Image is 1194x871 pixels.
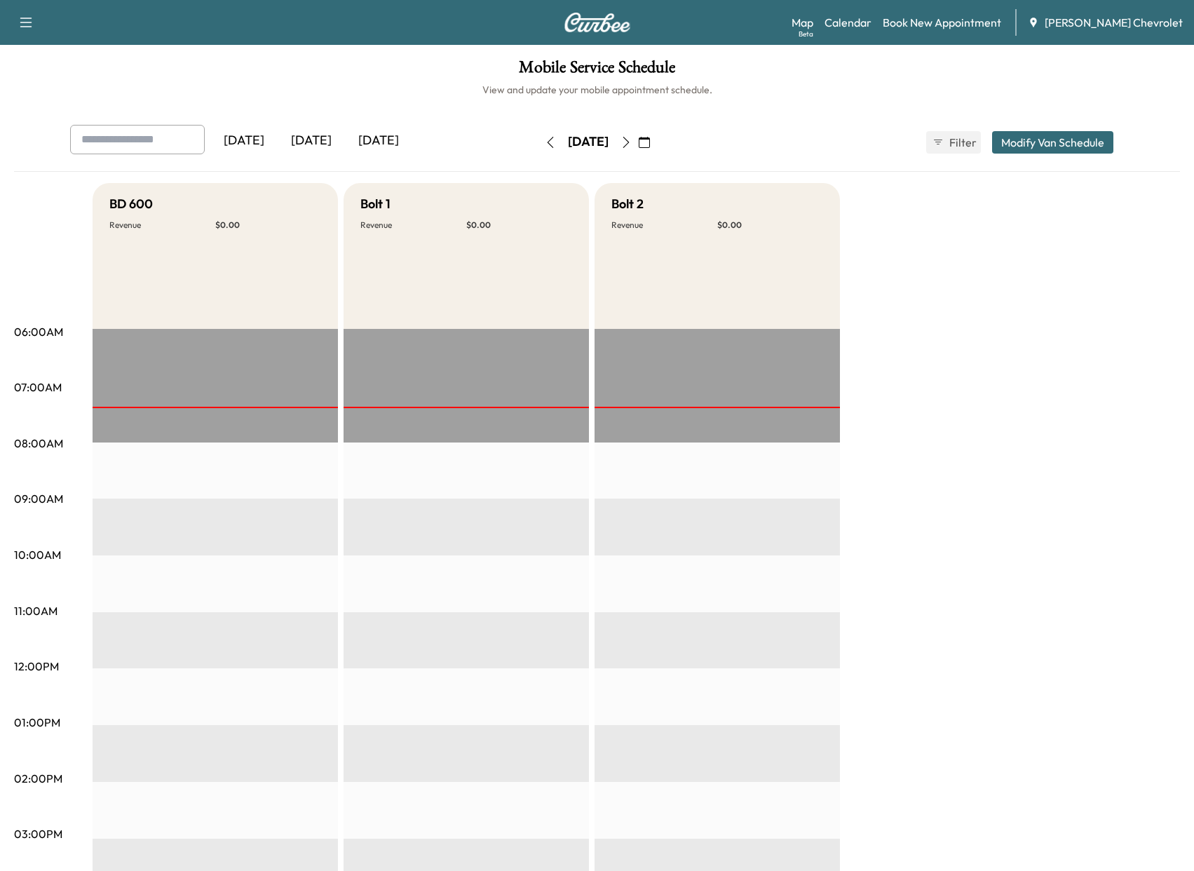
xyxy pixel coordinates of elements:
p: 10:00AM [14,546,61,563]
p: $ 0.00 [215,220,321,231]
div: [DATE] [278,125,345,157]
span: [PERSON_NAME] Chevrolet [1045,14,1183,31]
a: Calendar [825,14,871,31]
p: 12:00PM [14,658,59,675]
div: [DATE] [210,125,278,157]
div: Beta [799,29,813,39]
span: Filter [949,134,975,151]
a: Book New Appointment [883,14,1001,31]
p: 03:00PM [14,825,62,842]
p: Revenue [109,220,215,231]
button: Modify Van Schedule [992,131,1113,154]
p: 07:00AM [14,379,62,396]
h5: BD 600 [109,194,153,214]
p: 11:00AM [14,602,57,619]
h5: Bolt 1 [360,194,391,214]
h5: Bolt 2 [611,194,644,214]
p: Revenue [611,220,717,231]
p: $ 0.00 [466,220,572,231]
div: [DATE] [568,133,609,151]
p: Revenue [360,220,466,231]
h1: Mobile Service Schedule [14,59,1180,83]
p: 09:00AM [14,490,63,507]
p: 01:00PM [14,714,60,731]
p: 02:00PM [14,770,62,787]
p: 06:00AM [14,323,63,340]
a: MapBeta [792,14,813,31]
p: 08:00AM [14,435,63,452]
div: [DATE] [345,125,412,157]
button: Filter [926,131,981,154]
img: Curbee Logo [564,13,631,32]
h6: View and update your mobile appointment schedule. [14,83,1180,97]
p: $ 0.00 [717,220,823,231]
